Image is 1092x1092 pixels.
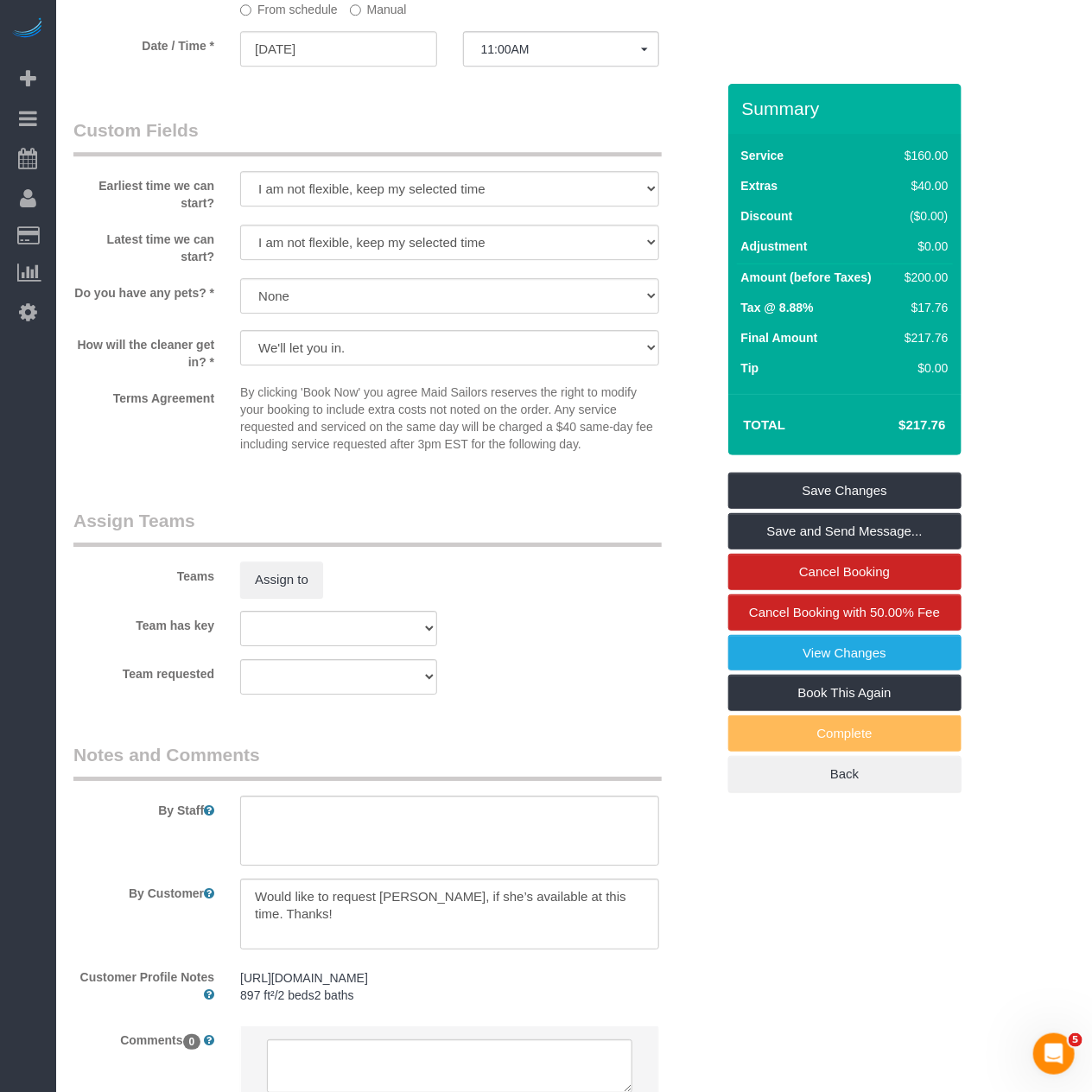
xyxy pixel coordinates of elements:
span: 11:00AM [481,42,642,56]
a: Cancel Booking with 50.00% Fee [728,594,962,631]
label: Final Amount [741,329,818,346]
label: Extras [741,177,778,194]
iframe: Intercom live chat [1033,1033,1075,1075]
span: 0 [183,1034,201,1050]
label: Comments [60,1025,227,1049]
h4: $217.76 [847,418,945,433]
button: 11:00AM [463,31,660,67]
label: Tip [741,359,759,377]
a: Save Changes [728,473,962,509]
div: $217.76 [898,329,948,346]
div: $200.00 [898,269,948,286]
label: Discount [741,207,793,225]
label: Latest time we can start? [60,225,227,265]
button: Assign to [240,562,323,598]
label: How will the cleaner get in? * [60,330,227,371]
label: By Staff [60,796,227,819]
input: MM/DD/YYYY [240,31,437,67]
legend: Notes and Comments [73,742,662,781]
legend: Custom Fields [73,117,662,156]
a: Save and Send Message... [728,513,962,549]
label: Do you have any pets? * [60,278,227,302]
h3: Summary [742,98,953,118]
label: By Customer [60,879,227,902]
label: Amount (before Taxes) [741,269,872,286]
pre: [URL][DOMAIN_NAME] 897 ft²/2 beds2 baths [240,969,659,1004]
div: $17.76 [898,299,948,316]
strong: Total [744,417,786,432]
label: Terms Agreement [60,384,227,407]
label: Earliest time we can start? [60,171,227,212]
div: $160.00 [898,147,948,164]
label: Team has key [60,611,227,634]
label: Date / Time * [60,31,227,54]
a: Book This Again [728,675,962,711]
a: Cancel Booking [728,554,962,590]
div: $0.00 [898,238,948,255]
div: $0.00 [898,359,948,377]
span: 5 [1069,1033,1082,1047]
span: Cancel Booking with 50.00% Fee [749,605,940,619]
label: Tax @ 8.88% [741,299,814,316]
a: Back [728,756,962,792]
input: From schedule [240,4,251,16]
div: $40.00 [898,177,948,194]
img: Automaid Logo [10,17,45,41]
a: View Changes [728,635,962,671]
label: Teams [60,562,227,585]
label: Adjustment [741,238,808,255]
p: By clicking 'Book Now' you agree Maid Sailors reserves the right to modify your booking to includ... [240,384,659,453]
label: Team requested [60,659,227,682]
label: Customer Profile Notes [60,962,227,1003]
div: ($0.00) [898,207,948,225]
input: Manual [350,4,361,16]
legend: Assign Teams [73,508,662,547]
label: Service [741,147,784,164]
